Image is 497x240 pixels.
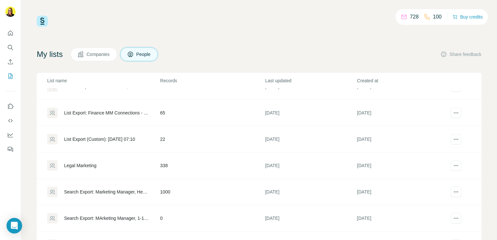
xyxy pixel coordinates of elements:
[5,143,16,155] button: Feedback
[5,70,16,82] button: My lists
[160,126,265,153] td: 22
[160,100,265,126] td: 65
[357,205,449,232] td: [DATE]
[64,189,149,195] div: Search Export: Marketing Manager, Head of Marketing, Marketing Director, 1st degree connections -...
[410,13,419,21] p: 728
[440,51,481,58] button: Share feedback
[5,115,16,127] button: Use Surfe API
[64,136,135,142] div: List Export (Custom): [DATE] 07:10
[5,129,16,141] button: Dashboard
[452,12,483,21] button: Buy credits
[433,13,442,21] p: 100
[64,215,149,221] div: Search Export: MArketing Manager, 1-10, 11-50, Marketing Manager, 1st degree connections - [DATE]...
[265,179,356,205] td: [DATE]
[5,27,16,39] button: Quick start
[160,77,264,84] p: Records
[451,160,461,171] button: actions
[451,187,461,197] button: actions
[265,205,356,232] td: [DATE]
[64,110,149,116] div: List Export: Finance MM Connections - [DATE] 08:07
[265,77,356,84] p: Last updated
[37,49,63,60] h4: My lists
[5,7,16,17] img: Avatar
[357,126,449,153] td: [DATE]
[160,179,265,205] td: 1000
[265,100,356,126] td: [DATE]
[451,108,461,118] button: actions
[265,126,356,153] td: [DATE]
[160,205,265,232] td: 0
[160,153,265,179] td: 338
[136,51,151,58] span: People
[357,100,449,126] td: [DATE]
[5,56,16,68] button: Enrich CSV
[357,179,449,205] td: [DATE]
[357,77,448,84] p: Created at
[5,42,16,53] button: Search
[265,153,356,179] td: [DATE]
[87,51,110,58] span: Companies
[451,134,461,144] button: actions
[64,162,97,169] div: Legal Marketing
[357,153,449,179] td: [DATE]
[5,100,16,112] button: Use Surfe on LinkedIn
[37,16,48,27] img: Surfe Logo
[47,77,159,84] p: List name
[7,218,22,233] div: Open Intercom Messenger
[451,213,461,223] button: actions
